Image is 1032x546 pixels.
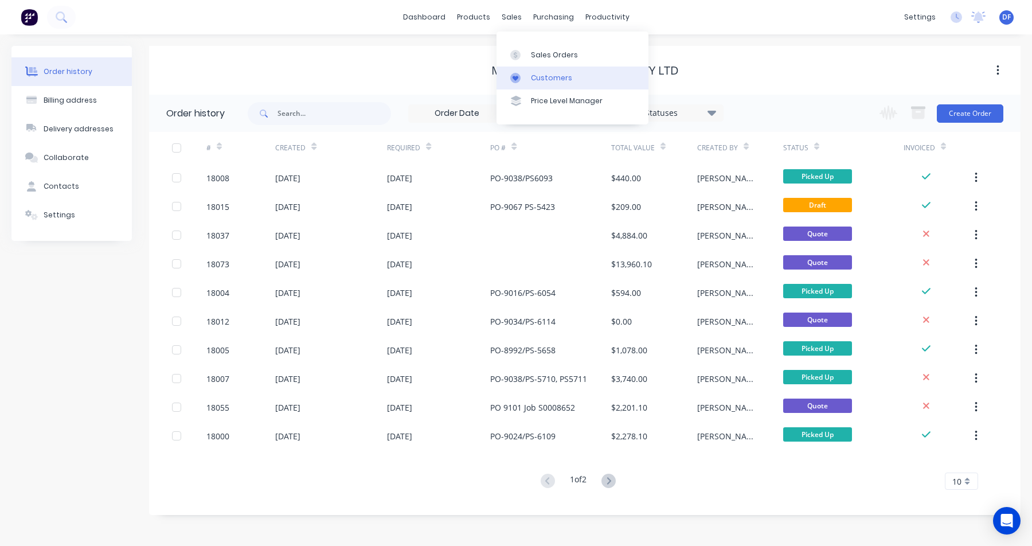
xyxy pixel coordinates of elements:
div: Required [387,143,420,153]
div: PO # [490,132,611,163]
button: Contacts [11,172,132,201]
div: $2,201.10 [611,401,647,414]
div: Invoiced [904,132,972,163]
div: 18012 [206,315,229,327]
div: [DATE] [387,401,412,414]
div: 18037 [206,229,229,241]
div: [PERSON_NAME] [697,287,760,299]
div: $1,078.00 [611,344,647,356]
div: $2,278.10 [611,430,647,442]
div: sales [496,9,527,26]
span: Quote [783,313,852,327]
span: Picked Up [783,370,852,384]
div: $0.00 [611,315,632,327]
div: PO-9038/PS6093 [490,172,553,184]
span: Picked Up [783,284,852,298]
div: PO 9101 Job S0008652 [490,401,575,414]
button: Create Order [937,104,1003,123]
a: Price Level Manager [497,89,648,112]
div: settings [898,9,941,26]
div: $594.00 [611,287,641,299]
div: Invoiced [904,143,935,153]
button: Delivery addresses [11,115,132,143]
div: [DATE] [275,344,300,356]
div: PO-9038/PS-5710, PS5711 [490,373,587,385]
div: purchasing [527,9,580,26]
div: Created [275,132,387,163]
div: $4,884.00 [611,229,647,241]
div: [DATE] [275,172,300,184]
div: $209.00 [611,201,641,213]
div: [PERSON_NAME] [697,315,760,327]
span: Picked Up [783,427,852,442]
div: Open Intercom Messenger [993,507,1021,535]
input: Search... [277,102,391,125]
span: Picked Up [783,341,852,356]
span: Quote [783,255,852,270]
div: PO-9034/PS-6114 [490,315,556,327]
div: [DATE] [387,287,412,299]
span: DF [1002,12,1011,22]
button: Billing address [11,86,132,115]
div: 18004 [206,287,229,299]
div: Created By [697,143,738,153]
div: 18015 [206,201,229,213]
div: 18055 [206,401,229,414]
div: Customers [531,73,572,83]
span: 10 [952,475,961,487]
div: 1 of 2 [570,473,587,490]
div: [DATE] [387,344,412,356]
div: Created [275,143,306,153]
div: [PERSON_NAME] [697,401,760,414]
div: [DATE] [387,373,412,385]
button: Collaborate [11,143,132,172]
div: Total Value [611,132,697,163]
div: Settings [44,210,75,220]
div: [DATE] [275,430,300,442]
div: PO-8992/PS-5658 [490,344,556,356]
div: $13,960.10 [611,258,652,270]
div: [PERSON_NAME] [697,229,760,241]
div: Contacts [44,181,79,192]
span: Picked Up [783,169,852,184]
div: MB [PERSON_NAME] & Co Pty Ltd [491,64,679,77]
div: 18007 [206,373,229,385]
div: Sales Orders [531,50,578,60]
div: [DATE] [387,258,412,270]
div: [PERSON_NAME] [697,258,760,270]
div: [DATE] [275,201,300,213]
button: Settings [11,201,132,229]
div: PO-9024/PS-6109 [490,430,556,442]
div: # [206,143,211,153]
div: 18073 [206,258,229,270]
input: Order Date [409,105,505,122]
div: [PERSON_NAME] [697,172,760,184]
div: PO-9067 PS-5423 [490,201,555,213]
div: [DATE] [387,315,412,327]
div: [PERSON_NAME] [697,373,760,385]
div: Status [783,132,904,163]
div: PO # [490,143,506,153]
div: 18008 [206,172,229,184]
div: [DATE] [275,373,300,385]
div: products [451,9,496,26]
div: Status [783,143,808,153]
div: [DATE] [387,430,412,442]
div: productivity [580,9,635,26]
div: Billing address [44,95,97,106]
div: [PERSON_NAME] [697,430,760,442]
div: [DATE] [387,201,412,213]
span: Draft [783,198,852,212]
div: 18000 [206,430,229,442]
div: [DATE] [275,229,300,241]
a: Sales Orders [497,43,648,66]
div: Order history [44,67,92,77]
a: Customers [497,67,648,89]
div: [DATE] [275,315,300,327]
div: [DATE] [275,287,300,299]
img: Factory [21,9,38,26]
div: [DATE] [275,401,300,414]
div: # [206,132,275,163]
div: Collaborate [44,153,89,163]
div: [PERSON_NAME] [697,344,760,356]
